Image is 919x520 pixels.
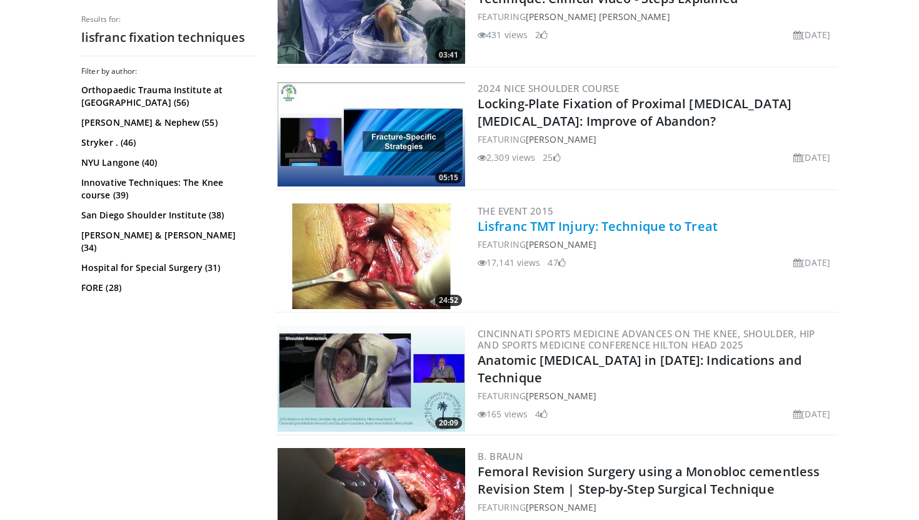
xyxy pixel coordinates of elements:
a: [PERSON_NAME] [526,133,596,145]
a: [PERSON_NAME] [526,501,596,513]
span: 03:41 [435,49,462,61]
a: [PERSON_NAME] [526,390,596,402]
a: FORE (28) [81,282,253,294]
a: 2024 Nice Shoulder Course [478,82,619,94]
a: San Diego Shoulder Institute (38) [81,209,253,222]
li: 431 views [478,28,528,41]
h2: lisfranc fixation techniques [81,29,256,46]
a: NYU Langone (40) [81,156,253,169]
div: FEATURING [478,133,835,146]
a: Cincinnati Sports Medicine Advances on the Knee, Shoulder, Hip and Sports Medicine Conference Hil... [478,327,815,351]
a: The Event 2015 [478,205,554,217]
img: 310636fd-49a9-4d61-ab4f-a4c54806ab77.300x170_q85_crop-smart_upscale.jpg [278,80,465,186]
div: FEATURING [478,501,835,514]
li: 17,141 views [478,256,540,269]
img: 184956fa-8010-450c-ab61-b39d3b62f7e2.300x170_q85_crop-smart_upscale.jpg [278,203,465,309]
a: [PERSON_NAME] & Nephew (55) [81,116,253,129]
li: [DATE] [793,151,830,164]
li: [DATE] [793,256,830,269]
div: FEATURING [478,10,835,23]
div: FEATURING [478,389,835,402]
h3: Filter by author: [81,66,256,76]
li: 47 [548,256,565,269]
a: Hospital for Special Surgery (31) [81,262,253,274]
div: FEATURING [478,238,835,251]
li: 4 [535,407,548,421]
a: B. Braun [478,450,523,462]
li: 25 [543,151,560,164]
img: c378f7be-860e-4c10-8c6a-76808544c5ac.300x170_q85_crop-smart_upscale.jpg [278,325,465,432]
a: Innovative Techniques: The Knee course (39) [81,176,253,201]
a: Orthopaedic Trauma Institute at [GEOGRAPHIC_DATA] (56) [81,84,253,109]
a: [PERSON_NAME] [526,238,596,250]
li: 2,309 views [478,151,535,164]
span: 20:09 [435,417,462,429]
span: 05:15 [435,172,462,183]
a: 24:52 [278,203,465,309]
a: Lisfranc TMT Injury: Technique to Treat [478,218,718,235]
a: 20:09 [278,325,465,432]
li: [DATE] [793,407,830,421]
a: [PERSON_NAME] [PERSON_NAME] [526,11,670,23]
a: Femoral Revision Surgery using a Monobloc cementless Revision Stem | Step-by-Step Surgical Technique [478,463,820,497]
a: Stryker . (46) [81,136,253,149]
span: 24:52 [435,295,462,306]
p: Results for: [81,14,256,24]
a: Locking-Plate Fixation of Proximal [MEDICAL_DATA] [MEDICAL_DATA]: Improve of Abandon? [478,95,791,130]
li: 165 views [478,407,528,421]
a: Anatomic [MEDICAL_DATA] in [DATE]: Indications and Technique [478,352,801,386]
li: 2 [535,28,548,41]
li: [DATE] [793,28,830,41]
a: 05:15 [278,80,465,186]
a: [PERSON_NAME] & [PERSON_NAME] (34) [81,229,253,254]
